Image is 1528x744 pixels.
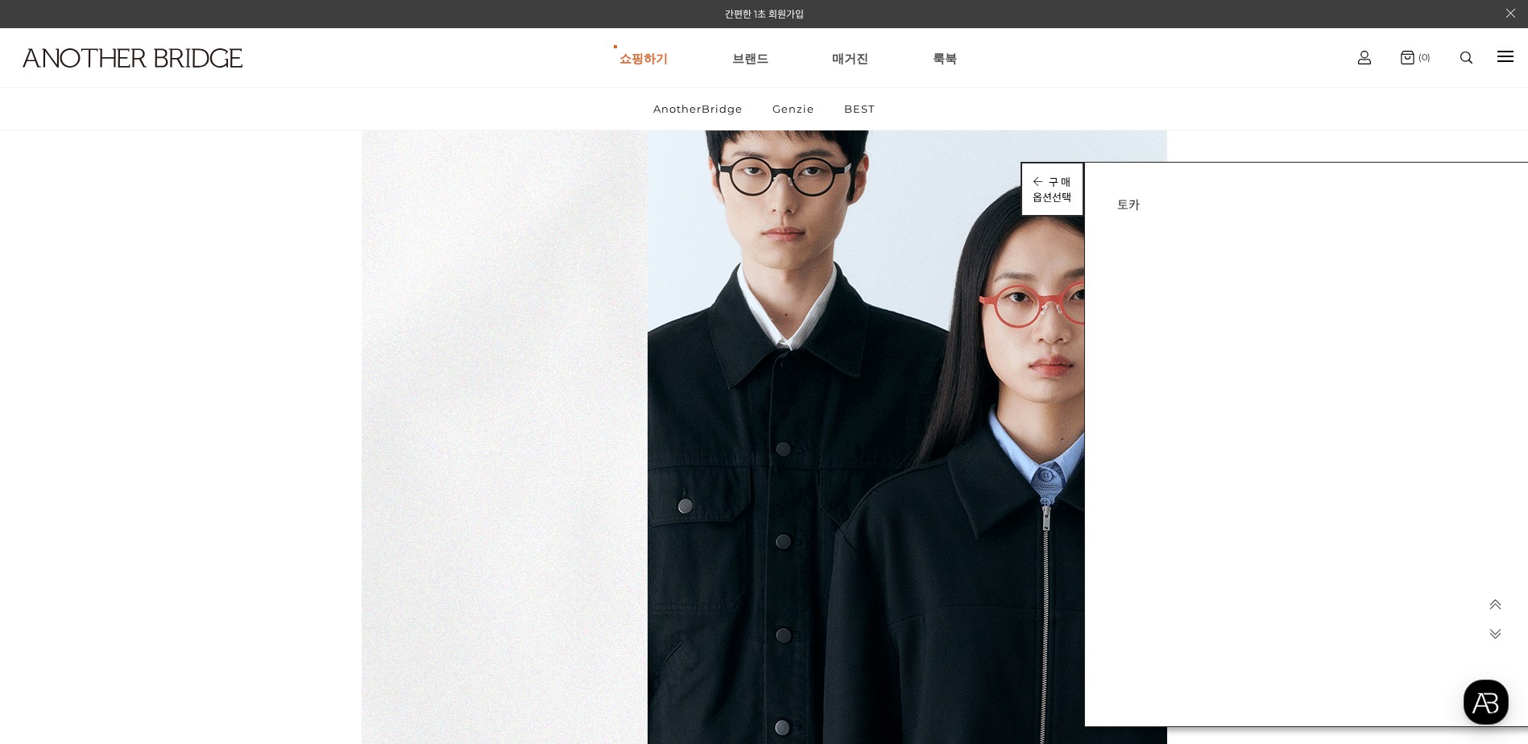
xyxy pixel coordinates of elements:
[830,88,888,130] a: BEST
[208,510,309,551] a: 설정
[725,8,804,20] a: 간편한 1초 회원가입
[1414,52,1431,63] span: (0)
[1401,51,1431,64] a: (0)
[23,48,242,68] img: logo
[147,535,167,548] span: 대화
[1358,51,1371,64] img: cart
[106,510,208,551] a: 대화
[5,510,106,551] a: 홈
[1117,195,1508,213] h3: 토카
[732,29,768,87] a: 브랜드
[619,29,668,87] a: 쇼핑하기
[933,29,957,87] a: 룩북
[51,535,60,548] span: 홈
[249,535,268,548] span: 설정
[1033,174,1071,189] p: 구 매
[640,88,756,130] a: AnotherBridge
[759,88,828,130] a: Genzie
[1460,52,1472,64] img: search
[1401,51,1414,64] img: cart
[832,29,868,87] a: 매거진
[1033,189,1071,205] p: 옵션선택
[8,48,238,107] a: logo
